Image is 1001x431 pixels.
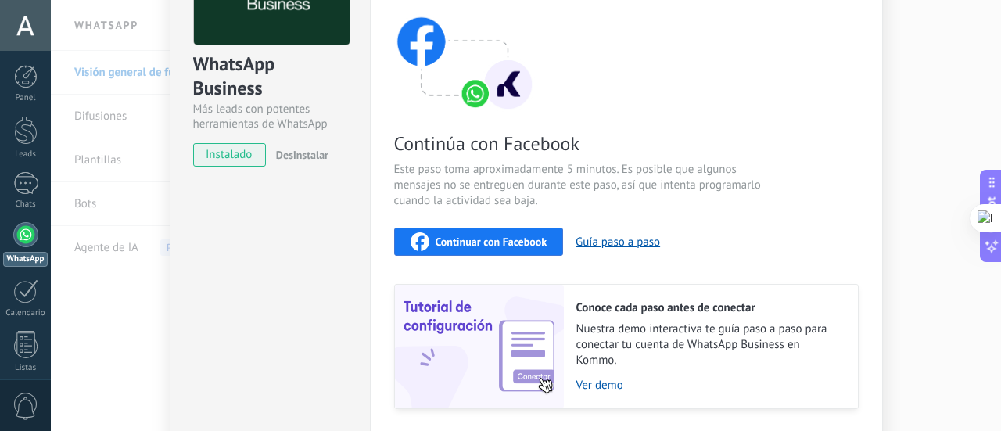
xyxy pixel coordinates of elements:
[270,143,328,167] button: Desinstalar
[436,236,547,247] span: Continuar con Facebook
[3,199,48,210] div: Chats
[576,235,660,250] button: Guía paso a paso
[576,378,842,393] a: Ver demo
[394,228,564,256] button: Continuar con Facebook
[3,363,48,373] div: Listas
[276,148,328,162] span: Desinstalar
[3,149,48,160] div: Leads
[394,131,766,156] span: Continúa con Facebook
[3,308,48,318] div: Calendario
[193,102,347,131] div: Más leads con potentes herramientas de WhatsApp
[194,143,265,167] span: instalado
[984,196,999,232] span: Copilot
[3,93,48,103] div: Panel
[576,321,842,368] span: Nuestra demo interactiva te guía paso a paso para conectar tu cuenta de WhatsApp Business en Kommo.
[193,52,347,102] div: WhatsApp Business
[394,162,766,209] span: Este paso toma aproximadamente 5 minutos. Es posible que algunos mensajes no se entreguen durante...
[576,300,842,315] h2: Conoce cada paso antes de conectar
[3,252,48,267] div: WhatsApp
